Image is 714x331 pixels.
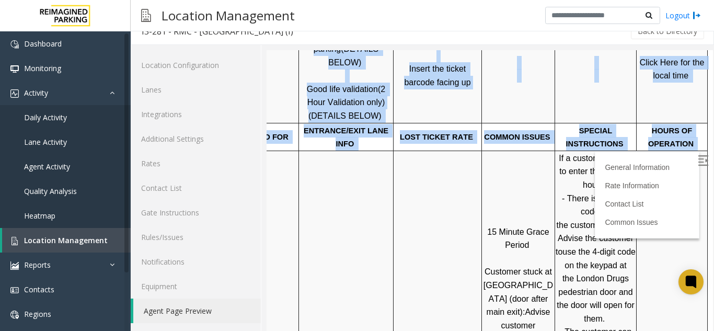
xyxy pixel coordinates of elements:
span: Monitoring [24,63,61,73]
span: If a customer needs to enter the lot after hours: [292,104,368,139]
a: Logout [665,10,701,21]
a: Location Configuration [131,53,261,77]
span: 15 Minute Grace Period [221,177,285,200]
a: General Information [338,113,403,121]
h3: Location Management [156,3,300,28]
img: 'icon' [10,311,19,319]
img: 'icon' [10,89,19,98]
span: Activity [24,88,48,98]
span: LOST TICKET RATE [133,83,206,91]
span: Lane Activity [24,137,67,147]
a: Contact List [131,176,261,200]
span: Agent Activity [24,162,70,172]
img: logout [693,10,701,21]
a: Rules/Issues [131,225,261,249]
span: COMMON ISSUES [217,83,283,91]
button: Back to Directory [631,24,704,39]
span: Location Management [24,235,108,245]
a: Click Here for the local time [373,8,440,30]
span: (DETAILS BELOW) [42,61,115,70]
span: SPECIAL INSTRUCTIONS [300,76,357,98]
a: Lanes [131,77,261,102]
span: Reports [24,260,51,270]
img: pageIcon [141,3,151,28]
a: Rates [131,151,261,176]
span: Dashboard [24,39,62,49]
span: Insert the ticket barcode facing up [137,14,204,37]
a: Location Management [2,228,131,253]
img: 'icon' [10,65,19,73]
span: Contacts [24,284,54,294]
span: Regions [24,309,51,319]
a: Rate Information [338,131,393,140]
div: I3-281 - RMC - [GEOGRAPHIC_DATA] (I) [142,25,293,38]
a: Contact List [338,150,377,158]
span: Heatmap [24,211,55,221]
span: Good life validation [40,35,111,43]
span: Customer stuck at [GEOGRAPHIC_DATA] (door after main exit): [217,217,288,266]
span: use the 4-digit code on the keypad at the London Drugs pedestrian door and the door will open for... [290,197,371,273]
a: Notifications [131,249,261,274]
img: Open/Close Sidebar Menu [431,105,442,116]
span: Advise customer to [216,257,286,293]
span: - The customer can also go to the front entrance, where the Good Life sign [291,277,368,326]
span: ENTRANCE/EXIT LANE INFO [37,76,124,98]
a: Equipment [131,274,261,299]
span: HOURS OF OPERATION [382,76,428,98]
img: 'icon' [10,261,19,270]
img: 'icon' [10,286,19,294]
img: 'icon' [10,237,19,245]
span: Daily Activity [24,112,67,122]
img: 'icon' [10,40,19,49]
a: Gate Instructions [131,200,261,225]
a: Agent Page Preview [133,299,261,323]
a: Integrations [131,102,261,127]
span: Quality Analysis [24,186,77,196]
a: Additional Settings [131,127,261,151]
a: Common Issues [338,168,391,176]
